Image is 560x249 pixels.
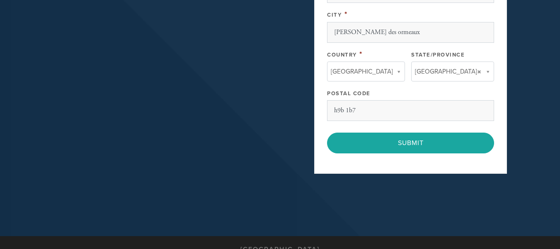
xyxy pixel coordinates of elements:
a: [GEOGRAPHIC_DATA] [411,62,494,81]
label: Postal Code [327,90,371,97]
span: [GEOGRAPHIC_DATA] [331,66,393,77]
label: State/Province [411,52,465,58]
input: Submit [327,133,494,153]
label: Country [327,52,357,58]
label: City [327,12,342,18]
a: [GEOGRAPHIC_DATA] [327,62,405,81]
span: This field is required. [344,10,348,19]
span: This field is required. [359,49,363,59]
span: [GEOGRAPHIC_DATA] [415,66,477,77]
